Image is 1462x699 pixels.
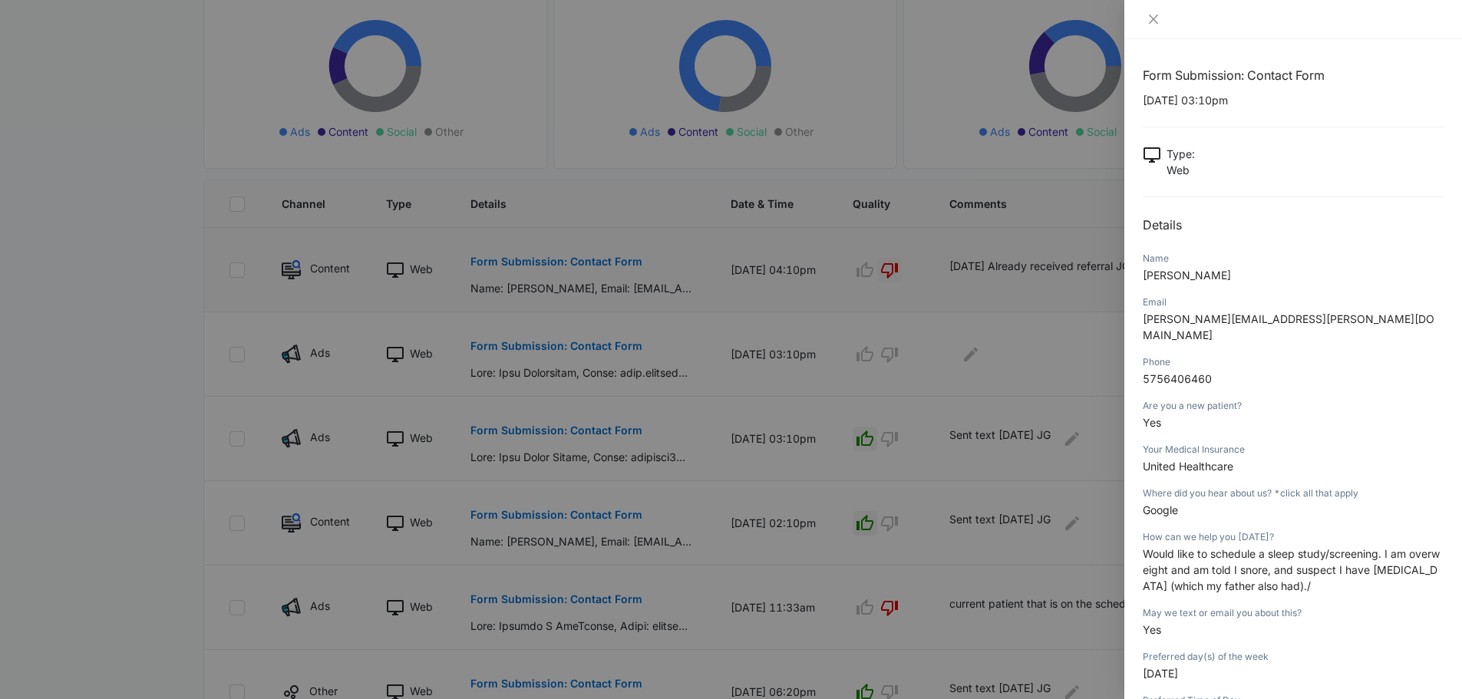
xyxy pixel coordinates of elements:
span: Yes [1143,623,1161,636]
span: United Healthcare [1143,460,1233,473]
h1: Form Submission: Contact Form [1143,66,1444,84]
div: Preferred day(s) of the week [1143,650,1444,664]
span: Google [1143,503,1178,516]
div: Email [1143,295,1444,309]
span: close [1147,13,1160,25]
p: Web [1167,162,1195,178]
span: Yes [1143,416,1161,429]
p: [DATE] 03:10pm [1143,92,1444,108]
div: Where did you hear about us? *click all that apply [1143,486,1444,500]
span: [PERSON_NAME] [1143,269,1231,282]
div: Name [1143,252,1444,265]
button: Close [1143,12,1164,26]
span: [PERSON_NAME][EMAIL_ADDRESS][PERSON_NAME][DOMAIN_NAME] [1143,312,1434,341]
span: [DATE] [1143,667,1178,680]
p: Type : [1167,146,1195,162]
div: May we text or email you about this? [1143,606,1444,620]
h2: Details [1143,216,1444,234]
span: Would like to schedule a sleep study/screening. I am overweight and am told I snore, and suspect ... [1143,547,1440,592]
span: 5756406460 [1143,372,1212,385]
div: Are you a new patient? [1143,399,1444,413]
div: Your Medical Insurance [1143,443,1444,457]
div: Phone [1143,355,1444,369]
div: How can we help you [DATE]? [1143,530,1444,544]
